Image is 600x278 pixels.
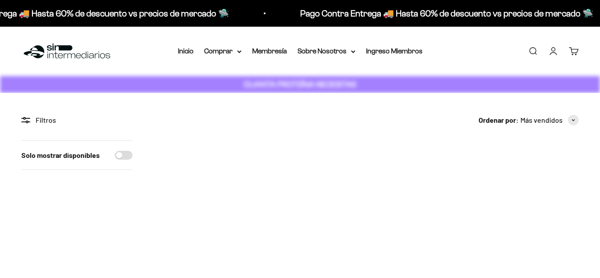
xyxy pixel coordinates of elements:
[21,149,100,161] label: Solo mostrar disponibles
[178,47,193,55] a: Inicio
[479,114,519,126] span: Ordenar por:
[300,6,593,20] p: Pago Contra Entrega 🚚 Hasta 60% de descuento vs precios de mercado 🛸
[366,47,423,55] a: Ingreso Miembros
[298,45,355,57] summary: Sobre Nosotros
[252,47,287,55] a: Membresía
[204,45,242,57] summary: Comprar
[520,114,579,126] button: Más vendidos
[21,114,133,126] div: Filtros
[520,114,563,126] span: Más vendidos
[244,80,356,89] strong: CUANTA PROTEÍNA NECESITAS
